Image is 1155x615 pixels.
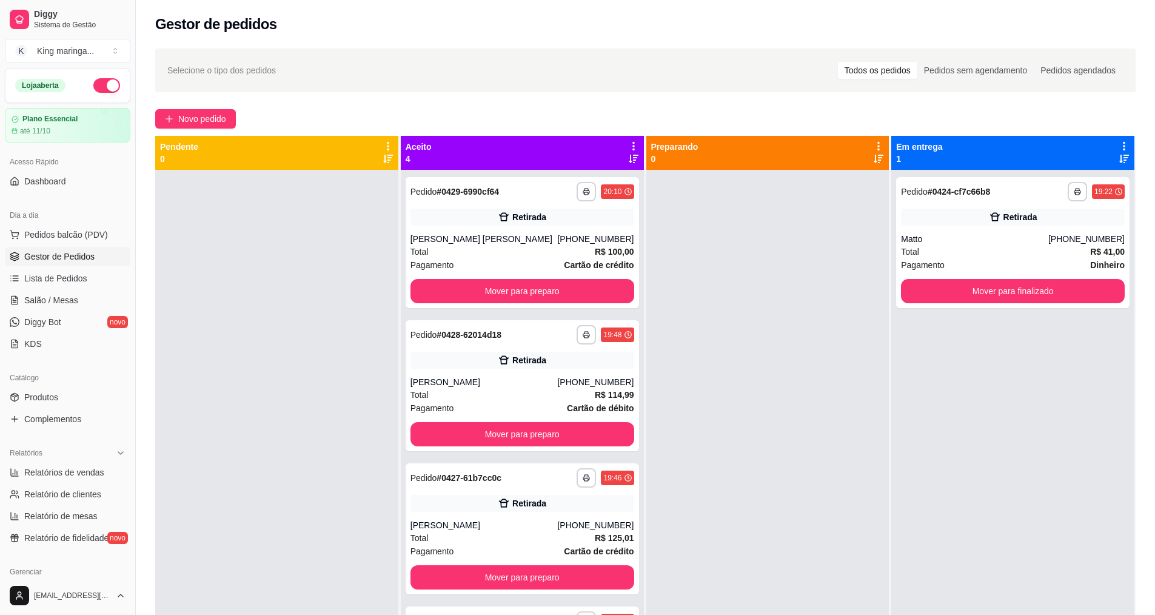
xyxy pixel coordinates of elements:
span: Dashboard [24,175,66,187]
a: Relatório de mesas [5,506,130,526]
a: Plano Essencialaté 11/10 [5,108,130,143]
span: Produtos [24,391,58,403]
div: Matto [901,233,1048,245]
a: Salão / Mesas [5,291,130,310]
a: DiggySistema de Gestão [5,5,130,34]
span: Pedido [410,330,437,340]
strong: R$ 41,00 [1090,247,1125,257]
strong: # 0427-61b7cc0c [437,473,501,483]
span: Total [410,531,429,545]
span: Selecione o tipo dos pedidos [167,64,276,77]
p: 1 [896,153,942,165]
button: Mover para preparo [410,279,634,303]
button: Mover para finalizado [901,279,1125,303]
h2: Gestor de pedidos [155,15,277,34]
p: 4 [406,153,432,165]
span: Pagamento [410,545,454,558]
div: King maringa ... [37,45,94,57]
div: 19:48 [603,330,621,340]
span: Relatório de mesas [24,510,98,522]
span: Pedido [410,473,437,483]
span: Sistema de Gestão [34,20,126,30]
a: Produtos [5,388,130,407]
button: Alterar Status [93,78,120,93]
div: [PHONE_NUMBER] [1048,233,1125,245]
div: Retirada [512,497,546,509]
span: plus [165,115,173,123]
strong: R$ 100,00 [595,247,634,257]
span: Pagamento [901,258,945,272]
div: Retirada [1003,211,1037,223]
a: Relatório de fidelidadenovo [5,528,130,548]
article: até 11/10 [20,126,50,136]
div: Retirada [512,354,546,366]
strong: Cartão de crédito [564,546,634,556]
strong: R$ 125,01 [595,533,634,543]
div: [PERSON_NAME] [410,376,558,388]
button: Select a team [5,39,130,63]
div: 20:10 [603,187,621,197]
a: Relatórios de vendas [5,463,130,482]
strong: Cartão de débito [567,403,634,413]
div: [PERSON_NAME] [410,519,558,531]
a: Complementos [5,409,130,429]
p: 0 [160,153,198,165]
div: [PERSON_NAME] [PERSON_NAME] [410,233,558,245]
strong: R$ 114,99 [595,390,634,400]
span: K [15,45,27,57]
article: Plano Essencial [22,115,78,124]
span: Gestor de Pedidos [24,250,95,263]
button: [EMAIL_ADDRESS][DOMAIN_NAME] [5,581,130,610]
span: [EMAIL_ADDRESS][DOMAIN_NAME] [34,591,111,600]
span: Pedidos balcão (PDV) [24,229,108,241]
strong: Cartão de crédito [564,260,634,270]
p: Preparando [651,141,698,153]
span: Novo pedido [178,112,226,126]
span: Diggy [34,9,126,20]
div: Retirada [512,211,546,223]
span: Lista de Pedidos [24,272,87,284]
span: Pagamento [410,258,454,272]
div: 19:22 [1094,187,1113,197]
strong: Dinheiro [1090,260,1125,270]
div: Pedidos agendados [1034,62,1122,79]
div: Dia a dia [5,206,130,225]
div: [PHONE_NUMBER] [557,519,634,531]
a: Dashboard [5,172,130,191]
p: 0 [651,153,698,165]
span: Relatórios de vendas [24,466,104,479]
span: Relatórios [10,448,42,458]
div: Gerenciar [5,562,130,582]
span: Pedido [901,187,928,197]
a: Lista de Pedidos [5,269,130,288]
div: Pedidos sem agendamento [917,62,1034,79]
div: Todos os pedidos [838,62,917,79]
strong: # 0429-6990cf64 [437,187,499,197]
span: Relatório de clientes [24,488,101,500]
div: Loja aberta [15,79,65,92]
a: Diggy Botnovo [5,312,130,332]
strong: # 0424-cf7c66b8 [928,187,991,197]
span: Complementos [24,413,81,425]
button: Mover para preparo [410,565,634,590]
button: Mover para preparo [410,422,634,446]
span: Relatório de fidelidade [24,532,109,544]
a: KDS [5,334,130,354]
div: 19:46 [603,473,621,483]
strong: # 0428-62014d18 [437,330,501,340]
span: Total [410,245,429,258]
span: Salão / Mesas [24,294,78,306]
div: [PHONE_NUMBER] [557,233,634,245]
a: Gestor de Pedidos [5,247,130,266]
span: Total [410,388,429,402]
span: Pagamento [410,402,454,415]
span: Total [901,245,919,258]
span: Pedido [410,187,437,197]
p: Em entrega [896,141,942,153]
div: Catálogo [5,368,130,388]
button: Pedidos balcão (PDV) [5,225,130,244]
p: Aceito [406,141,432,153]
span: Diggy Bot [24,316,61,328]
a: Relatório de clientes [5,485,130,504]
div: [PHONE_NUMBER] [557,376,634,388]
